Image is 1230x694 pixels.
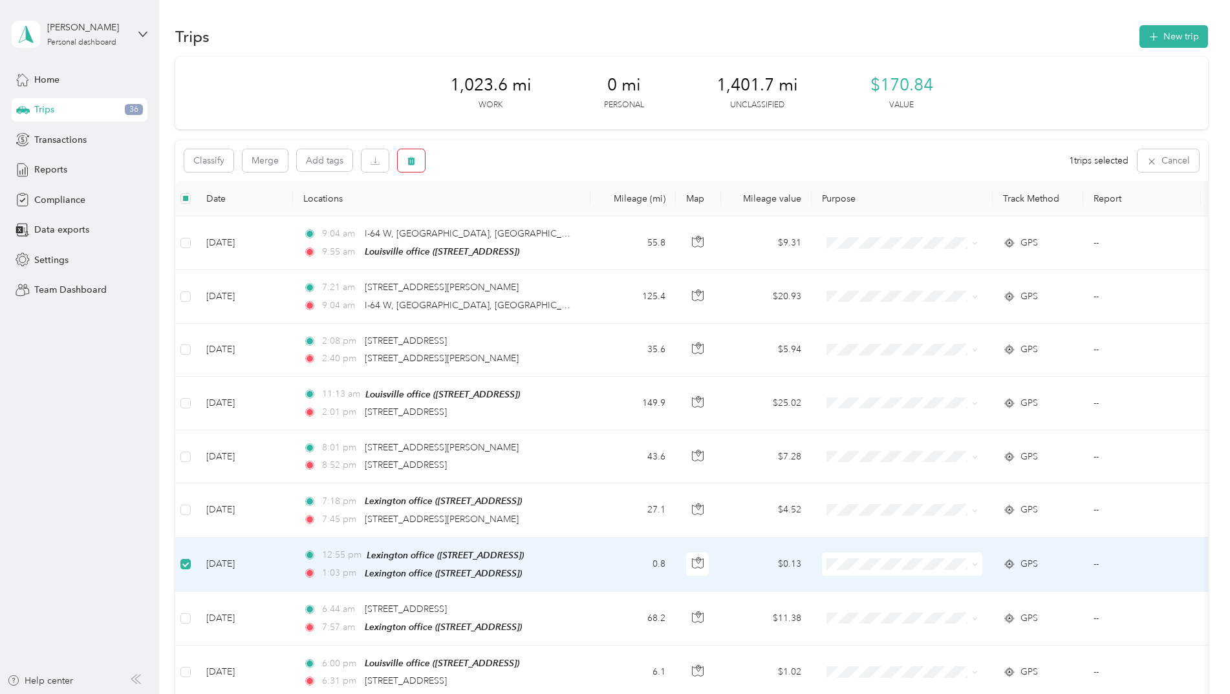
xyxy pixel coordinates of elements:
span: [STREET_ADDRESS] [365,675,447,686]
span: 6:44 am [322,602,359,616]
span: 8:01 pm [322,441,359,455]
span: 7:21 am [322,280,359,295]
td: 125.4 [590,270,676,323]
div: [PERSON_NAME] [47,21,128,34]
span: Data exports [34,223,89,237]
span: 6:00 pm [322,657,359,671]
td: $9.31 [721,216,812,270]
span: [STREET_ADDRESS][PERSON_NAME] [365,353,519,364]
td: -- [1083,216,1201,270]
th: Track Method [993,181,1083,216]
th: Locations [293,181,590,216]
td: 35.6 [590,324,676,377]
span: Home [34,73,59,87]
button: Help center [7,674,73,688]
span: [STREET_ADDRESS][PERSON_NAME] [365,282,519,293]
span: 1,023.6 mi [450,75,532,96]
span: 8:52 pm [322,458,359,472]
span: I-64 W, [GEOGRAPHIC_DATA], [GEOGRAPHIC_DATA] [365,228,588,239]
button: Add tags [297,149,352,171]
span: 7:18 pm [322,494,359,509]
td: -- [1083,483,1201,537]
td: -- [1083,324,1201,377]
span: Team Dashboard [34,283,107,297]
td: [DATE] [196,592,293,646]
span: I-64 W, [GEOGRAPHIC_DATA], [GEOGRAPHIC_DATA] [365,300,588,311]
th: Mileage value [721,181,812,216]
span: 11:13 am [322,387,360,401]
td: 43.6 [590,430,676,483]
span: Compliance [34,193,85,207]
span: GPS [1020,503,1038,517]
span: GPS [1020,557,1038,571]
span: Lexington office ([STREET_ADDRESS]) [365,568,522,578]
span: GPS [1020,236,1038,250]
span: 2:08 pm [322,334,359,348]
td: [DATE] [196,430,293,483]
span: GPS [1020,289,1038,304]
span: $170.84 [870,75,933,96]
td: $0.13 [721,538,812,592]
td: 55.8 [590,216,676,270]
span: Settings [34,253,69,267]
div: Click to name as a Favorite Place [332,160,482,191]
td: 68.2 [590,592,676,646]
span: Louisville office ([STREET_ADDRESS]) [365,389,520,399]
p: Work [479,100,502,111]
th: Map [676,181,721,216]
span: 36 [125,104,143,116]
td: 27.1 [590,483,676,537]
span: Reports [34,163,67,176]
td: $7.28 [721,430,812,483]
td: -- [1083,377,1201,430]
span: GPS [1020,611,1038,626]
button: Merge [243,149,288,172]
button: New trip [1139,25,1208,48]
td: 149.9 [590,377,676,430]
p: Unclassified [730,100,784,111]
span: 1 trips selected [1069,154,1128,167]
span: 9:04 am [322,299,359,313]
td: $25.02 [721,377,812,430]
span: Louisville office ([STREET_ADDRESS]) [365,658,519,668]
h1: Trips [175,30,210,43]
span: 6:31 pm [322,674,359,688]
iframe: Everlance-gr Chat Button Frame [1158,622,1230,694]
th: Report [1083,181,1201,216]
td: [DATE] [196,216,293,270]
span: GPS [1020,450,1038,464]
span: [STREET_ADDRESS] [365,335,447,346]
button: Classify [184,149,233,172]
span: [STREET_ADDRESS][PERSON_NAME] [365,514,519,525]
span: [STREET_ADDRESS][PERSON_NAME] [365,442,519,453]
p: Personal [604,100,644,111]
td: [DATE] [196,483,293,537]
span: [STREET_ADDRESS] [365,604,447,615]
span: 1,401.7 mi [717,75,798,96]
td: $5.94 [721,324,812,377]
td: 0.8 [590,538,676,592]
td: $4.52 [721,483,812,537]
span: 0 mi [607,75,641,96]
p: Value [889,100,914,111]
span: Louisville office ([STREET_ADDRESS]) [365,246,519,257]
span: 2:01 pm [322,405,359,419]
span: GPS [1020,665,1038,679]
span: GPS [1020,342,1038,357]
td: $20.93 [721,270,812,323]
td: [DATE] [196,538,293,592]
span: 7:45 pm [322,512,359,527]
th: Purpose [812,181,993,216]
td: -- [1083,538,1201,592]
span: GPS [1020,396,1038,410]
span: 12:55 pm [322,548,361,562]
td: -- [1083,270,1201,323]
td: -- [1083,430,1201,483]
span: Trips [34,103,54,116]
span: Transactions [34,133,87,147]
span: 1:03 pm [322,566,359,580]
td: [DATE] [196,324,293,377]
span: 9:04 am [322,227,359,241]
td: $11.38 [721,592,812,646]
